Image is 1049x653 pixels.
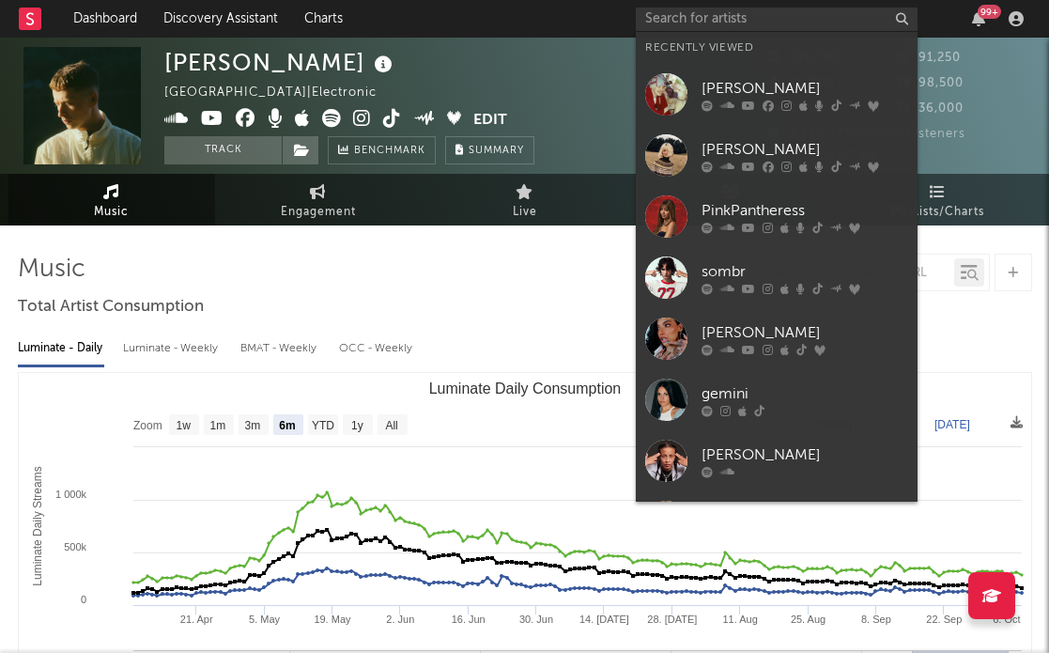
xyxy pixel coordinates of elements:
button: Edit [473,109,507,132]
a: [PERSON_NAME] [636,430,918,491]
div: [PERSON_NAME] [164,47,397,78]
text: 22. Sep [926,614,962,625]
div: [PERSON_NAME] [702,138,908,161]
span: Summary [469,146,524,156]
a: Music [8,174,215,225]
text: 500k [64,541,86,552]
button: 99+ [972,11,985,26]
a: PinkPantheress [636,186,918,247]
text: 6. Oct [993,614,1020,625]
text: [DATE] [934,418,970,431]
div: 99 + [978,5,1001,19]
text: 11. Aug [722,614,757,625]
div: [PERSON_NAME] [702,443,908,466]
span: 91,250 [897,52,961,64]
span: Benchmark [354,140,425,163]
text: 1w [176,419,191,432]
div: [GEOGRAPHIC_DATA] | Electronic [164,82,398,104]
div: OCC - Weekly [339,333,414,365]
text: 1y [351,419,363,432]
span: Playlists/Charts [891,201,984,224]
text: Zoom [133,419,162,432]
button: Summary [445,136,534,164]
span: Engagement [281,201,356,224]
text: 8. Sep [861,614,891,625]
text: 0 [80,594,85,605]
a: [PERSON_NAME] [636,64,918,125]
div: Luminate - Weekly [123,333,222,365]
div: PinkPantheress [702,199,908,222]
div: gemini [702,382,908,405]
a: [PERSON_NAME] [636,125,918,186]
text: 25. Aug [790,614,825,625]
a: Live [422,174,628,225]
a: Playlists/Charts [835,174,1041,225]
span: Total Artist Consumption [18,296,204,319]
div: BMAT - Weekly [240,333,320,365]
text: 19. May [314,614,351,625]
button: Track [164,136,282,164]
text: 1m [209,419,225,432]
text: 14. [DATE] [578,614,628,625]
div: Recently Viewed [645,37,908,59]
a: [PERSON_NAME] [636,308,918,369]
span: Live [513,201,537,224]
text: 1 000k [54,489,86,500]
text: 30. Jun [519,614,553,625]
text: YTD [311,419,333,432]
div: [PERSON_NAME] [702,321,908,344]
a: Audience [628,174,835,225]
text: 3m [244,419,260,432]
span: 98,500 [897,77,964,89]
text: Luminate Daily Consumption [428,381,621,396]
a: gemini [636,369,918,430]
span: Music [94,201,129,224]
text: Luminate Daily Streams [31,466,44,585]
input: Search for artists [636,8,918,31]
text: 5. May [249,614,281,625]
div: sombr [702,260,908,283]
text: 6m [279,419,295,432]
a: Engagement [215,174,422,225]
text: All [385,419,397,432]
text: 21. Apr [179,614,212,625]
span: 36,000 [897,102,964,115]
text: 28. [DATE] [647,614,697,625]
a: [PERSON_NAME] [636,491,918,552]
text: 16. Jun [451,614,485,625]
a: Benchmark [328,136,436,164]
div: [PERSON_NAME] [702,77,908,100]
div: Luminate - Daily [18,333,104,365]
a: sombr [636,247,918,308]
text: 2. Jun [386,614,414,625]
